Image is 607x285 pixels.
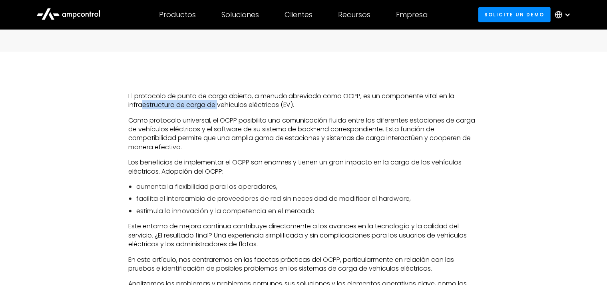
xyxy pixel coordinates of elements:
[478,7,551,22] a: Solicite un demo
[128,116,479,152] p: Como protocolo universal, el OCPP posibilita una comunicación fluida entre las diferentes estacio...
[128,92,479,110] p: El protocolo de punto de carga abierto, a menudo abreviado como OCPP, es un componente vital en l...
[221,10,259,19] div: Soluciones
[396,10,428,19] div: Empresa
[285,10,312,19] div: Clientes
[338,10,370,19] div: Recursos
[159,10,196,19] div: Productos
[128,222,479,249] p: Este entorno de mejora continua contribuye directamente a los avances en la tecnología y la calid...
[128,255,479,273] p: En este artículo, nos centraremos en las facetas prácticas del OCPP, particularmente en relación ...
[136,194,479,203] li: facilita el intercambio de proveedores de red sin necesidad de modificar el hardware,
[128,158,479,176] p: Los beneficios de implementar el OCPP son enormes y tienen un gran impacto en la carga de los veh...
[136,182,479,191] li: aumenta la flexibilidad para los operadores,
[136,207,479,216] li: estimula la innovación y la competencia en el mercado.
